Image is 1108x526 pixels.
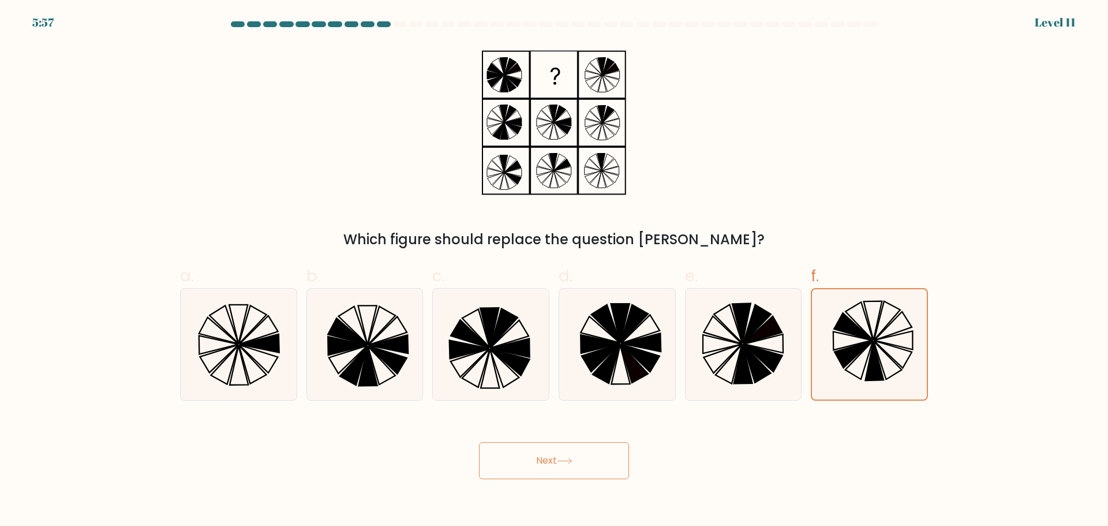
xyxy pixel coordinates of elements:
div: Level 11 [1035,14,1076,31]
span: d. [559,264,572,287]
span: e. [685,264,698,287]
span: f. [811,264,819,287]
div: 5:57 [32,14,54,31]
span: a. [180,264,194,287]
span: c. [432,264,445,287]
span: b. [306,264,320,287]
button: Next [479,442,629,479]
div: Which figure should replace the question [PERSON_NAME]? [187,229,921,250]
